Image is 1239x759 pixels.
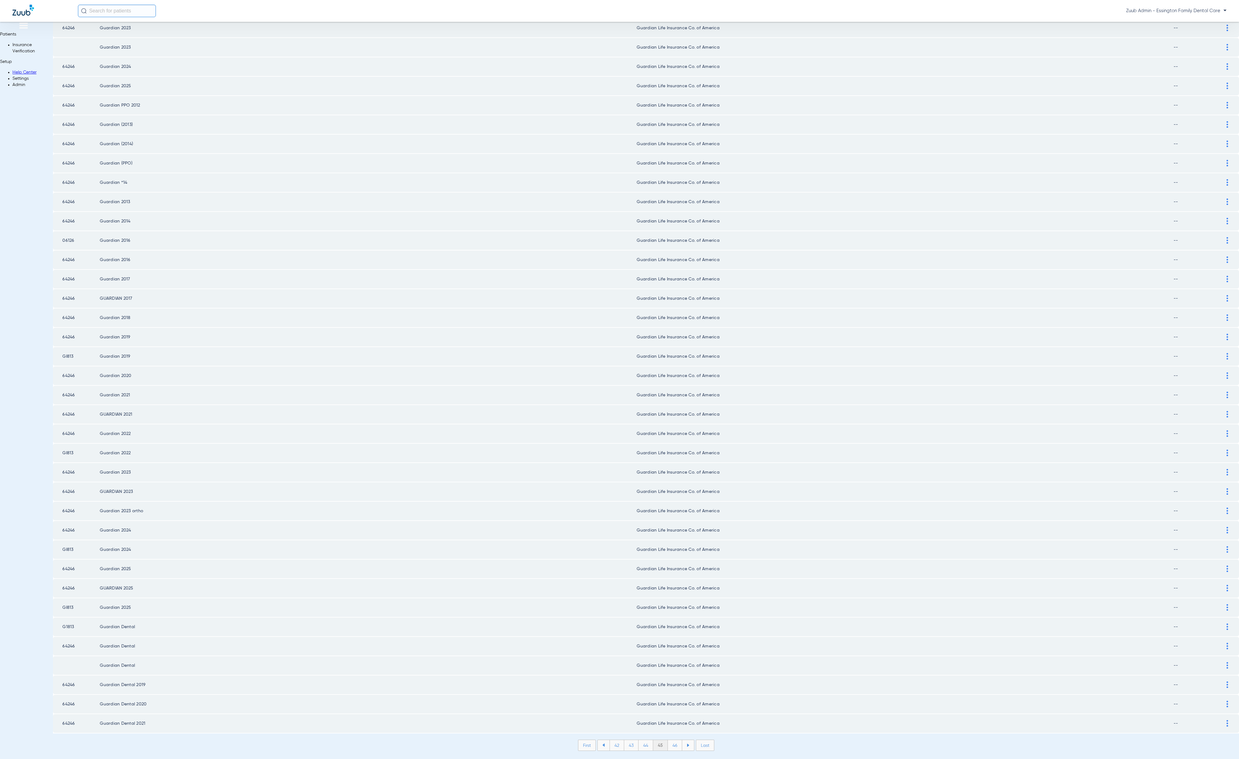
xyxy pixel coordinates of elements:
[53,270,100,289] td: 64246
[100,96,637,115] td: Guardian PPO 2012
[53,212,100,231] td: 64246
[100,386,637,404] td: Guardian 2021
[1174,386,1222,404] td: --
[53,386,100,404] td: 64246
[53,560,100,578] td: 64246
[53,135,100,153] td: 64246
[637,135,1174,153] td: Guardian Life Insurance Co. of America
[1227,720,1228,727] img: group-vertical.svg
[1227,508,1228,514] img: group-vertical.svg
[1174,251,1222,269] td: --
[637,308,1174,327] td: Guardian Life Insurance Co. of America
[53,521,100,540] td: 64246
[637,502,1174,520] td: Guardian Life Insurance Co. of America
[100,19,637,37] td: Guardian 2023
[637,618,1174,636] td: Guardian Life Insurance Co. of America
[1174,618,1222,636] td: --
[100,540,637,559] td: Guardian 2024
[1174,463,1222,482] td: --
[53,173,100,192] td: 64246
[53,96,100,115] td: 64246
[1174,637,1222,656] td: --
[637,695,1174,714] td: Guardian Life Insurance Co. of America
[1174,154,1222,173] td: --
[1174,115,1222,134] td: --
[637,598,1174,617] td: Guardian Life Insurance Co. of America
[100,695,637,714] td: Guardian Dental 2020
[53,482,100,501] td: 64246
[1174,193,1222,211] td: --
[1174,57,1222,76] td: --
[637,38,1174,57] td: Guardian Life Insurance Co. of America
[53,502,100,520] td: 64246
[53,154,100,173] td: 64246
[637,193,1174,211] td: Guardian Life Insurance Co. of America
[1227,83,1228,89] img: group-vertical.svg
[53,289,100,308] td: 64246
[1227,430,1228,437] img: group-vertical.svg
[100,714,637,733] td: Guardian Dental 2021
[53,598,100,617] td: GI813
[1174,135,1222,153] td: --
[637,96,1174,115] td: Guardian Life Insurance Co. of America
[1174,579,1222,598] td: --
[687,744,689,747] img: arrow-right-blue.svg
[1227,701,1228,707] img: group-vertical.svg
[637,115,1174,134] td: Guardian Life Insurance Co. of America
[1227,198,1228,205] img: group-vertical.svg
[100,405,637,424] td: GUARDIAN 2021
[1174,482,1222,501] td: --
[53,540,100,559] td: GI813
[53,405,100,424] td: 64246
[1174,270,1222,289] td: --
[637,675,1174,694] td: Guardian Life Insurance Co. of America
[100,521,637,540] td: Guardian 2024
[100,366,637,385] td: Guardian 2020
[1227,237,1228,244] img: group-vertical.svg
[53,714,100,733] td: 64246
[1227,411,1228,418] img: group-vertical.svg
[1174,173,1222,192] td: --
[100,115,637,134] td: Guardian (2013)
[53,366,100,385] td: 64246
[81,8,87,14] img: Search Icon
[1174,289,1222,308] td: --
[1174,675,1222,694] td: --
[100,482,637,501] td: GUARDIAN 2023
[1227,44,1228,50] img: group-vertical.svg
[637,463,1174,482] td: Guardian Life Insurance Co. of America
[578,740,596,751] li: First
[100,154,637,173] td: Guardian (PPO)
[53,193,100,211] td: 64246
[637,231,1174,250] td: Guardian Life Insurance Co. of America
[1174,695,1222,714] td: --
[637,212,1174,231] td: Guardian Life Insurance Co. of America
[637,57,1174,76] td: Guardian Life Insurance Co. of America
[1227,276,1228,282] img: group-vertical.svg
[53,579,100,598] td: 64246
[1227,256,1228,263] img: group-vertical.svg
[1174,598,1222,617] td: --
[637,482,1174,501] td: Guardian Life Insurance Co. of America
[12,5,34,16] img: Zuub Logo
[1227,643,1228,649] img: group-vertical.svg
[100,173,637,192] td: Guardian *14
[53,347,100,366] td: GI813
[53,675,100,694] td: 64246
[637,366,1174,385] td: Guardian Life Insurance Co. of America
[53,77,100,95] td: 64246
[12,83,25,87] span: Admin
[1174,19,1222,37] td: --
[100,289,637,308] td: GUARDIAN 2017
[1227,566,1228,572] img: group-vertical.svg
[12,70,36,74] a: Help Center
[637,560,1174,578] td: Guardian Life Insurance Co. of America
[1126,8,1227,14] span: Zuub Admin - Essington Family Dental Care
[1174,502,1222,520] td: --
[637,540,1174,559] td: Guardian Life Insurance Co. of America
[100,675,637,694] td: Guardian Dental 2019
[53,308,100,327] td: 64246
[53,231,100,250] td: 06126
[53,637,100,656] td: 64246
[53,444,100,462] td: GI813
